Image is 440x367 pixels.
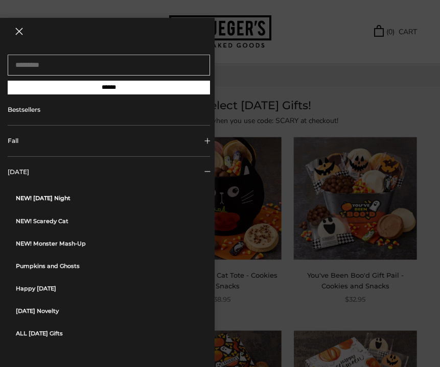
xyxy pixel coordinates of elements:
[8,55,210,76] input: Search...
[16,322,210,345] a: ALL [DATE] Gifts
[8,328,106,359] iframe: Sign Up via Text for Offers
[16,255,210,277] a: Pumpkins and Ghosts
[8,94,210,125] a: Bestsellers
[16,187,210,209] a: NEW! [DATE] Night
[16,210,210,232] a: NEW! Scaredy Cat
[16,232,210,255] a: NEW! Monster Mash-Up
[15,28,23,35] button: Close navigation
[8,157,210,187] button: Collapsible block button
[16,277,210,300] a: Happy [DATE]
[8,126,210,156] button: Collapsible block button
[16,300,210,322] a: [DATE] Novelty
